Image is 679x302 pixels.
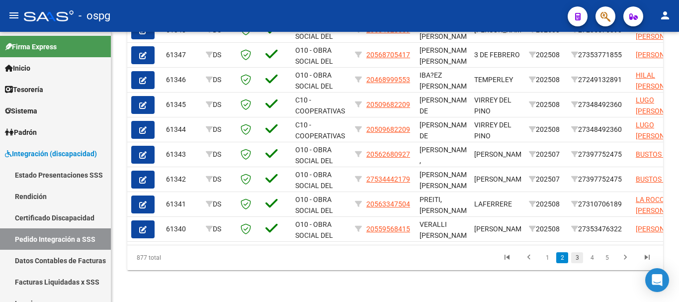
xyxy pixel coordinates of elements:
span: O10 - OBRA SOCIAL DEL PERSONAL GRAFICO [295,46,333,88]
div: 27353771855 [571,49,628,61]
span: C10 - COOPERATIVAS [295,121,345,140]
div: DS [206,99,233,110]
span: C10 - COOPERATIVAS [295,96,345,115]
div: 202508 [529,199,563,210]
span: 20568705417 [366,51,410,59]
span: [PERSON_NAME] , [420,146,473,165]
li: page 3 [570,249,585,266]
span: Padrón [5,127,37,138]
div: 61343 [166,149,198,160]
a: 5 [601,252,613,263]
div: 27397752475 [571,174,628,185]
span: Tesorería [5,84,43,95]
span: VERALLI [PERSON_NAME] , [420,220,473,251]
span: 20468999553 [366,76,410,84]
div: 877 total [127,245,233,270]
a: 3 [571,252,583,263]
mat-icon: person [659,9,671,21]
div: 27348492360 [571,99,628,110]
div: 27397752475 [571,149,628,160]
li: page 2 [555,249,570,266]
span: [PERSON_NAME], [PERSON_NAME] , [420,46,474,77]
div: DS [206,74,233,86]
a: go to last page [638,252,657,263]
span: [PERSON_NAME], [PERSON_NAME] , [420,171,474,201]
span: 3 DE FEBRERO [474,51,520,59]
div: 61344 [166,124,198,135]
div: 202508 [529,49,563,61]
span: TEMPERLEY [474,76,513,84]
span: Inicio [5,63,30,74]
div: 61341 [166,199,198,210]
span: 20509682209 [366,101,410,108]
div: 27353476322 [571,223,628,235]
span: 27534442179 [366,175,410,183]
span: VIRREY DEL PINO [474,96,511,115]
div: 202507 [529,174,563,185]
div: 202508 [529,99,563,110]
div: 61340 [166,223,198,235]
span: [PERSON_NAME] [PERSON_NAME] , [420,21,473,52]
span: [PERSON_NAME] [474,225,527,233]
div: 202508 [529,223,563,235]
div: DS [206,174,233,185]
span: [PERSON_NAME] [474,150,527,158]
span: - ospg [79,5,110,27]
span: [PERSON_NAME] [474,26,527,34]
div: 202508 [529,124,563,135]
span: Sistema [5,105,37,116]
span: Firma Express [5,41,57,52]
div: Open Intercom Messenger [645,268,669,292]
span: VIRREY DEL PINO [474,121,511,140]
a: 2 [556,252,568,263]
span: PREITI, [PERSON_NAME] , [420,196,473,226]
span: IBA?EZ [PERSON_NAME] , [420,71,473,102]
span: 20562680927 [366,150,410,158]
div: 27348492360 [571,124,628,135]
div: 61347 [166,49,198,61]
div: 202508 [529,74,563,86]
span: [PERSON_NAME] DE [PERSON_NAME] , [420,96,473,138]
span: O10 - OBRA SOCIAL DEL PERSONAL GRAFICO [295,71,333,113]
div: 27310706189 [571,199,628,210]
div: DS [206,199,233,210]
span: O10 - OBRA SOCIAL DEL PERSONAL GRAFICO [295,171,333,212]
span: 23584628669 [366,26,410,34]
span: [PERSON_NAME] DE [PERSON_NAME] , [420,121,473,163]
span: Integración (discapacidad) [5,148,97,159]
div: 202507 [529,149,563,160]
div: DS [206,49,233,61]
a: go to next page [616,252,635,263]
span: 20559568415 [366,225,410,233]
a: go to previous page [519,252,538,263]
li: page 5 [599,249,614,266]
div: 61342 [166,174,198,185]
div: DS [206,124,233,135]
div: DS [206,223,233,235]
a: 1 [541,252,553,263]
div: 61346 [166,74,198,86]
div: 61345 [166,99,198,110]
li: page 1 [540,249,555,266]
span: LAFERRERE [474,200,512,208]
div: DS [206,149,233,160]
a: go to first page [498,252,516,263]
li: page 4 [585,249,599,266]
a: 4 [586,252,598,263]
span: O10 - OBRA SOCIAL DEL PERSONAL GRAFICO [295,196,333,237]
span: 20509682209 [366,125,410,133]
span: O10 - OBRA SOCIAL DEL PERSONAL GRAFICO [295,146,333,188]
span: O10 - OBRA SOCIAL DEL PERSONAL GRAFICO [295,220,333,262]
span: [PERSON_NAME] [474,175,527,183]
div: 27249132891 [571,74,628,86]
mat-icon: menu [8,9,20,21]
span: 20563347504 [366,200,410,208]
